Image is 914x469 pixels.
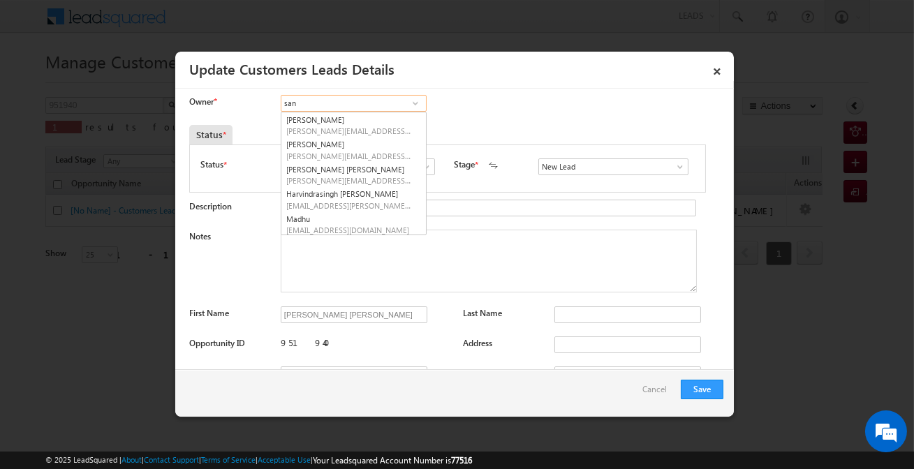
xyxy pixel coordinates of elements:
[463,308,502,318] label: Last Name
[189,59,395,78] a: Update Customers Leads Details
[24,73,59,91] img: d_60004797649_company_0_60004797649
[406,96,424,110] a: Show All Items
[200,158,223,171] label: Status
[642,380,674,406] a: Cancel
[681,380,723,399] button: Save
[286,151,412,161] span: [PERSON_NAME][EMAIL_ADDRESS][DOMAIN_NAME]
[281,163,426,188] a: [PERSON_NAME] [PERSON_NAME]
[463,338,492,348] label: Address
[189,125,233,144] div: Status
[73,73,235,91] div: Chat with us now
[45,454,472,467] span: © 2025 LeadSquared | | | | |
[189,231,211,241] label: Notes
[281,212,426,237] a: Madhu
[201,455,256,464] a: Terms of Service
[144,455,199,464] a: Contact Support
[286,126,412,136] span: [PERSON_NAME][EMAIL_ADDRESS][DOMAIN_NAME]
[189,368,219,378] label: Pincode
[286,225,412,235] span: [EMAIL_ADDRESS][DOMAIN_NAME]
[414,160,432,174] a: Show All Items
[454,158,475,171] label: Stage
[258,455,311,464] a: Acceptable Use
[313,455,472,466] span: Your Leadsquared Account Number is
[451,455,472,466] span: 77516
[281,187,426,212] a: Harvindrasingh [PERSON_NAME]
[229,7,263,40] div: Minimize live chat window
[189,308,229,318] label: First Name
[705,57,729,81] a: ×
[190,366,253,385] em: Start Chat
[281,137,426,163] a: [PERSON_NAME]
[463,368,477,378] label: City
[281,113,426,138] a: [PERSON_NAME]
[189,338,245,348] label: Opportunity ID
[538,158,688,175] input: Type to Search
[189,96,216,107] label: Owner
[668,160,685,174] a: Show All Items
[281,336,450,356] div: 951940
[18,129,255,354] textarea: Type your message and hit 'Enter'
[286,200,412,211] span: [EMAIL_ADDRESS][PERSON_NAME][DOMAIN_NAME]
[286,175,412,186] span: [PERSON_NAME][EMAIL_ADDRESS][DOMAIN_NAME]
[121,455,142,464] a: About
[281,95,427,112] input: Type to Search
[189,201,232,211] label: Description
